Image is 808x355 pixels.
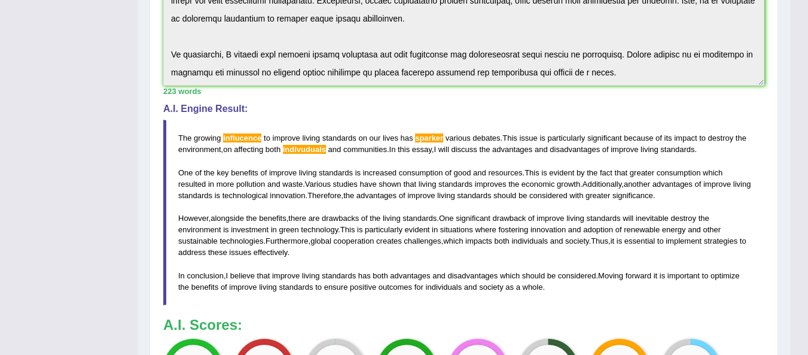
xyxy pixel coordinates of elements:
[357,225,362,234] span: is
[660,271,665,280] span: is
[626,271,651,280] span: forward
[586,191,610,200] span: greater
[508,180,519,189] span: the
[493,191,516,200] span: should
[443,236,463,245] span: which
[229,283,257,292] span: improve
[340,225,355,234] span: This
[519,191,527,200] span: be
[301,225,338,234] span: technology
[178,191,212,200] span: standards
[217,168,228,177] span: key
[266,236,309,245] span: Furthermore
[674,133,697,142] span: impact
[226,271,228,280] span: I
[324,283,348,292] span: ensure
[264,133,270,142] span: to
[432,225,438,234] span: in
[204,168,215,177] span: the
[223,145,231,154] span: on
[479,145,490,154] span: the
[234,145,263,154] span: affecting
[211,214,244,223] span: alongside
[587,168,597,177] span: the
[405,225,430,234] span: evident
[322,214,359,223] span: drawbacks
[655,133,662,142] span: of
[178,225,221,234] span: environment
[178,145,221,154] span: environment
[187,271,223,280] span: conclusion
[505,283,514,292] span: as
[688,225,701,234] span: and
[163,86,764,97] div: 223 words
[359,180,376,189] span: have
[660,145,694,154] span: standards
[492,145,532,154] span: advantages
[587,133,622,142] span: significant
[617,236,622,245] span: is
[282,180,303,189] span: waste
[494,236,509,245] span: both
[370,214,380,223] span: the
[361,214,368,223] span: of
[178,168,193,177] span: One
[230,271,255,280] span: believe
[708,133,734,142] span: destroy
[178,283,189,292] span: the
[389,145,396,154] span: In
[358,133,367,142] span: on
[191,283,219,292] span: benefits
[437,191,455,200] span: living
[376,236,402,245] span: creates
[654,271,658,280] span: it
[530,225,566,234] span: innovation
[740,236,746,245] span: to
[217,180,234,189] span: more
[438,145,449,154] span: will
[355,168,361,177] span: is
[541,168,547,177] span: is
[566,214,584,223] span: living
[550,145,600,154] span: disadvantages
[432,271,446,280] span: and
[623,214,633,223] span: will
[500,271,520,280] span: which
[322,133,356,142] span: standards
[454,168,471,177] span: good
[703,168,722,177] span: which
[636,214,669,223] span: inevitable
[670,214,696,223] span: destroy
[403,180,416,189] span: that
[479,283,503,292] span: society
[266,145,280,154] span: both
[451,145,477,154] span: discuss
[525,168,539,177] span: This
[309,214,320,223] span: are
[178,180,206,189] span: resulted
[558,271,596,280] span: considered
[223,133,261,142] span: Possible spelling mistake found. (did you mean: influence)
[270,191,305,200] span: innovation
[319,168,353,177] span: standards
[600,168,612,177] span: fact
[733,180,751,189] span: living
[305,180,331,189] span: Various
[583,180,622,189] span: Additionally
[194,133,221,142] span: growing
[523,283,543,292] span: whole
[222,191,268,200] span: technological
[736,133,746,142] span: the
[557,180,580,189] span: growth
[279,283,313,292] span: standards
[259,283,277,292] span: living
[271,225,277,234] span: in
[611,145,638,154] span: improve
[704,236,737,245] span: strategies
[383,214,401,223] span: living
[516,283,520,292] span: a
[195,168,202,177] span: of
[373,271,388,280] span: both
[549,168,574,177] span: evident
[624,225,660,234] span: renewable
